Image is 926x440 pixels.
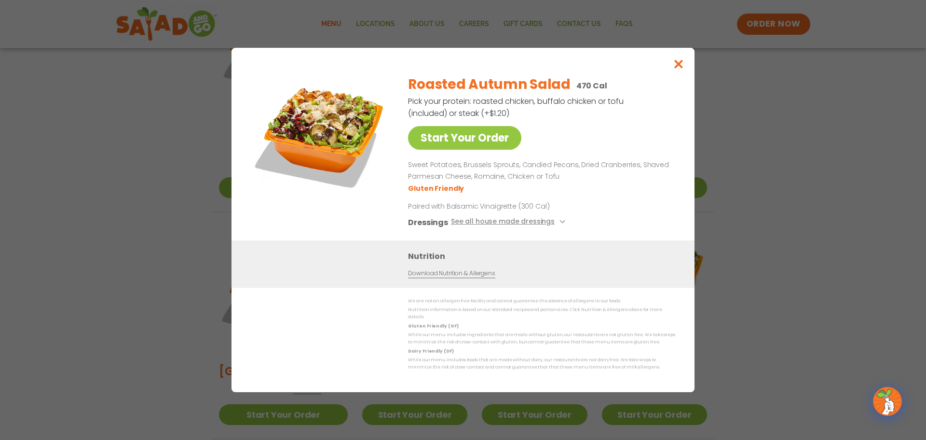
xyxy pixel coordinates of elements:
[408,184,465,194] li: Gluten Friendly
[408,201,586,212] p: Paired with Balsamic Vinaigrette (300 Cal)
[408,306,675,321] p: Nutrition information is based on our standard recipes and portion sizes. Click Nutrition & Aller...
[663,48,694,80] button: Close modal
[576,80,607,92] p: 470 Cal
[408,348,453,354] strong: Dairy Friendly (DF)
[408,159,671,183] p: Sweet Potatoes, Brussels Sprouts, Candied Pecans, Dried Cranberries, Shaved Parmesan Cheese, Roma...
[253,67,388,202] img: Featured product photo for Roasted Autumn Salad
[874,388,901,415] img: wpChatIcon
[408,95,625,119] p: Pick your protein: roasted chicken, buffalo chicken or tofu (included) or steak (+$1.20)
[408,331,675,346] p: While our menu includes ingredients that are made without gluten, our restaurants are not gluten ...
[408,269,495,278] a: Download Nutrition & Allergens
[408,74,570,95] h2: Roasted Autumn Salad
[408,126,521,150] a: Start Your Order
[408,298,675,305] p: We are not an allergen free facility and cannot guarantee the absence of allergens in our foods.
[408,323,458,329] strong: Gluten Friendly (GF)
[408,250,680,262] h3: Nutrition
[408,216,448,228] h3: Dressings
[408,356,675,371] p: While our menu includes foods that are made without dairy, our restaurants are not dairy free. We...
[451,216,568,228] button: See all house made dressings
